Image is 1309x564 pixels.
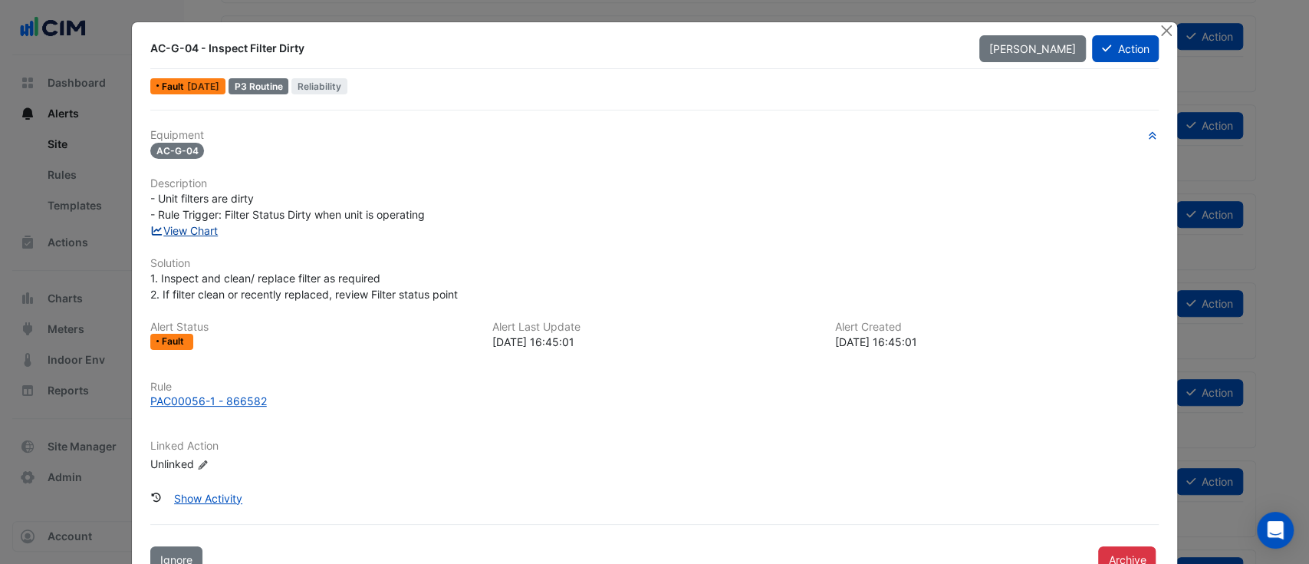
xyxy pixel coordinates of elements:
[162,82,187,91] span: Fault
[979,35,1086,62] button: [PERSON_NAME]
[150,440,1159,453] h6: Linked Action
[150,321,475,334] h6: Alert Status
[229,78,289,94] div: P3 Routine
[150,224,219,237] a: View Chart
[492,334,817,350] div: [DATE] 16:45:01
[164,485,252,512] button: Show Activity
[150,393,1159,409] a: PAC00056-1 - 866582
[197,459,209,470] fa-icon: Edit Linked Action
[835,334,1159,350] div: [DATE] 16:45:01
[150,456,334,472] div: Unlinked
[150,272,458,301] span: 1. Inspect and clean/ replace filter as required 2. If filter clean or recently replaced, review ...
[150,393,267,409] div: PAC00056-1 - 866582
[150,129,1159,142] h6: Equipment
[989,42,1076,55] span: [PERSON_NAME]
[150,143,205,159] span: AC-G-04
[1257,512,1294,549] div: Open Intercom Messenger
[162,337,187,346] span: Fault
[150,381,1159,394] h6: Rule
[291,78,347,94] span: Reliability
[150,41,961,56] div: AC-G-04 - Inspect Filter Dirty
[1158,22,1174,38] button: Close
[150,192,425,221] span: - Unit filters are dirty - Rule Trigger: Filter Status Dirty when unit is operating
[1092,35,1159,62] button: Action
[150,257,1159,270] h6: Solution
[492,321,817,334] h6: Alert Last Update
[835,321,1159,334] h6: Alert Created
[187,81,219,92] span: Tue 28-Jan-2025 16:45 AEDT
[150,177,1159,190] h6: Description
